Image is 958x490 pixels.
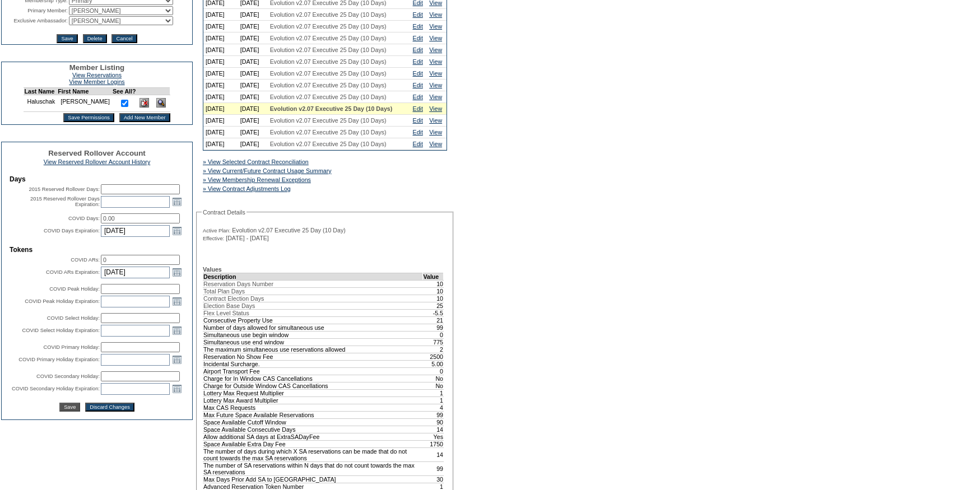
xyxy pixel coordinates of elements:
[203,176,311,183] a: » View Membership Renewal Exceptions
[429,117,442,124] a: View
[202,209,247,216] legend: Contract Details
[423,316,444,324] td: 21
[423,433,444,440] td: Yes
[423,447,444,461] td: 14
[203,316,423,324] td: Consecutive Property Use
[47,315,100,321] label: COVID Select Holiday:
[423,382,444,389] td: No
[423,309,444,316] td: -5.5
[69,78,124,85] a: View Member Logins
[238,56,268,68] td: [DATE]
[58,95,113,112] td: [PERSON_NAME]
[270,58,387,65] span: Evolution v2.07 Executive 25 Day (10 Days)
[203,411,423,418] td: Max Future Space Available Reservations
[270,129,387,136] span: Evolution v2.07 Executive 25 Day (10 Days)
[203,91,238,103] td: [DATE]
[423,287,444,295] td: 10
[429,11,442,18] a: View
[69,63,125,72] span: Member Listing
[413,105,423,112] a: Edit
[413,23,423,30] a: Edit
[203,167,332,174] a: » View Current/Future Contract Usage Summary
[413,58,423,65] a: Edit
[203,138,238,150] td: [DATE]
[203,44,238,56] td: [DATE]
[270,23,387,30] span: Evolution v2.07 Executive 25 Day (10 Days)
[423,353,444,360] td: 2500
[413,46,423,53] a: Edit
[429,129,442,136] a: View
[25,298,100,304] label: COVID Peak Holiday Expiration:
[203,235,224,242] span: Effective:
[429,94,442,100] a: View
[423,280,444,287] td: 10
[203,32,238,44] td: [DATE]
[423,404,444,411] td: 4
[119,113,170,122] input: Add New Member
[203,80,238,91] td: [DATE]
[18,357,100,362] label: COVID Primary Holiday Expiration:
[203,404,423,411] td: Max CAS Requests
[203,483,423,490] td: Advanced Reservation Token Number
[203,266,222,273] b: Values
[429,58,442,65] a: View
[203,9,238,21] td: [DATE]
[171,195,183,208] a: Open the calendar popup.
[83,34,107,43] input: Delete
[423,331,444,338] td: 0
[423,375,444,382] td: No
[203,295,264,302] span: Contract Election Days
[10,175,184,183] td: Days
[270,35,387,41] span: Evolution v2.07 Executive 25 Day (10 Days)
[203,353,423,360] td: Reservation No Show Fee
[58,88,113,95] td: First Name
[71,257,100,263] label: COVID ARs:
[203,185,291,192] a: » View Contract Adjustments Log
[46,269,100,275] label: COVID ARs Expiration:
[270,117,387,124] span: Evolution v2.07 Executive 25 Day (10 Days)
[203,426,423,433] td: Space Available Consecutive Days
[232,227,346,234] span: Evolution v2.07 Executive 25 Day (10 Day)
[238,127,268,138] td: [DATE]
[423,418,444,426] td: 90
[156,98,166,108] img: View Dashboard
[44,228,100,234] label: COVID Days Expiration:
[423,324,444,331] td: 99
[203,367,423,375] td: Airport Transport Fee
[423,411,444,418] td: 99
[270,11,387,18] span: Evolution v2.07 Executive 25 Day (10 Days)
[423,396,444,404] td: 1
[270,82,387,88] span: Evolution v2.07 Executive 25 Day (10 Days)
[238,44,268,56] td: [DATE]
[203,396,423,404] td: Lottery Max Award Multiplier
[203,68,238,80] td: [DATE]
[3,16,68,25] td: Exclusive Ambassador:
[238,32,268,44] td: [DATE]
[111,34,137,43] input: Cancel
[423,483,444,490] td: 1
[270,46,387,53] span: Evolution v2.07 Executive 25 Day (10 Days)
[413,129,423,136] a: Edit
[423,367,444,375] td: 0
[12,386,100,391] label: COVID Secondary Holiday Expiration:
[423,338,444,346] td: 775
[203,375,423,382] td: Charge for In Window CAS Cancellations
[49,286,100,292] label: COVID Peak Holiday:
[413,82,423,88] a: Edit
[203,475,423,483] td: Max Days Prior Add SA to [GEOGRAPHIC_DATA]
[63,113,114,122] input: Save Permissions
[238,80,268,91] td: [DATE]
[423,426,444,433] td: 14
[413,141,423,147] a: Edit
[29,186,100,192] label: 2015 Reserved Rollover Days:
[24,88,58,95] td: Last Name
[203,382,423,389] td: Charge for Outside Window CAS Cancellations
[203,158,309,165] a: » View Selected Contract Reconciliation
[203,418,423,426] td: Space Available Cutoff Window
[423,440,444,447] td: 1750
[270,70,387,77] span: Evolution v2.07 Executive 25 Day (10 Days)
[203,127,238,138] td: [DATE]
[68,216,100,221] label: COVID Days:
[203,310,249,316] span: Flex Level Status
[270,94,387,100] span: Evolution v2.07 Executive 25 Day (10 Days)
